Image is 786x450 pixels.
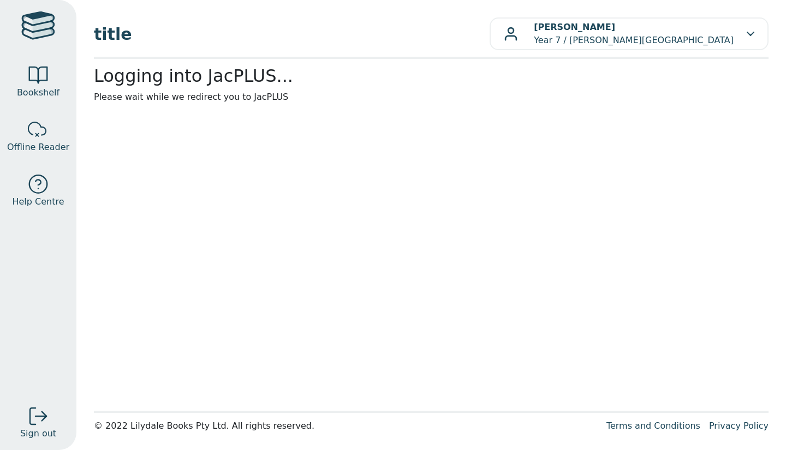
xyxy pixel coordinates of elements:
span: Bookshelf [17,86,59,99]
p: Please wait while we redirect you to JacPLUS [94,91,769,104]
span: Sign out [20,427,56,440]
p: Year 7 / [PERSON_NAME][GEOGRAPHIC_DATA] [534,21,734,47]
b: [PERSON_NAME] [534,22,615,32]
h2: Logging into JacPLUS... [94,65,769,86]
span: Offline Reader [7,141,69,154]
span: Help Centre [12,195,64,208]
button: [PERSON_NAME]Year 7 / [PERSON_NAME][GEOGRAPHIC_DATA] [490,17,769,50]
span: title [94,22,490,46]
a: Privacy Policy [709,421,769,431]
div: © 2022 Lilydale Books Pty Ltd. All rights reserved. [94,419,598,433]
a: Terms and Conditions [606,421,700,431]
